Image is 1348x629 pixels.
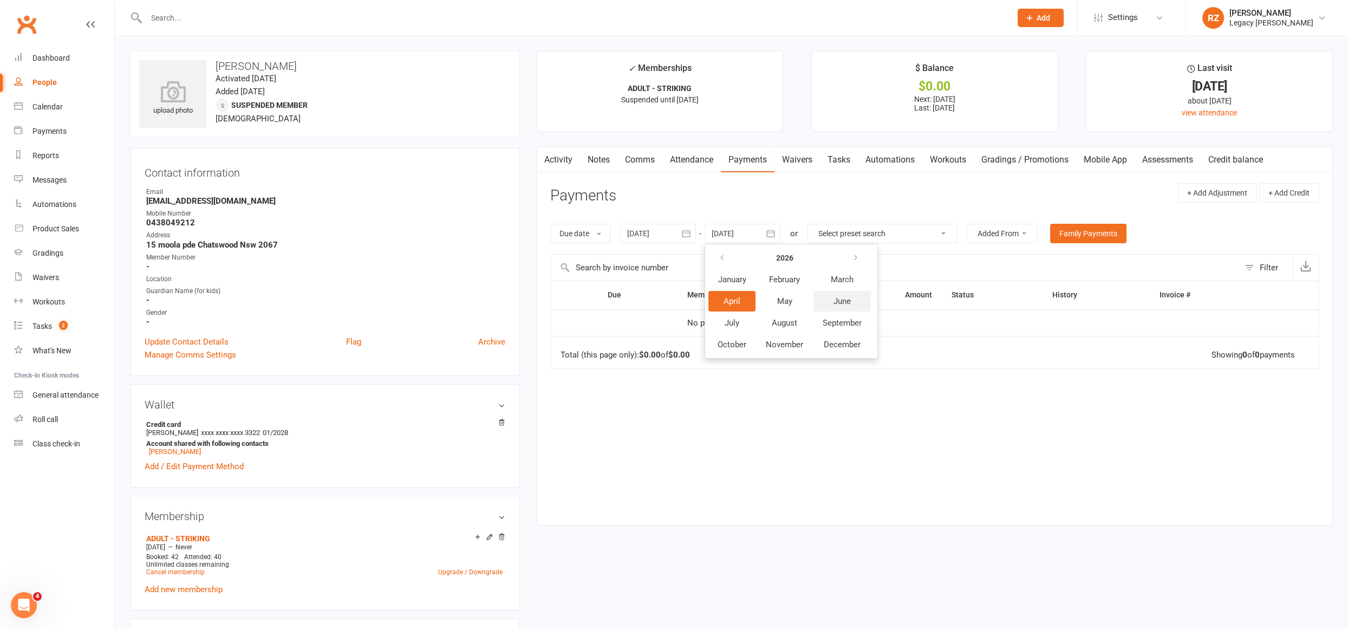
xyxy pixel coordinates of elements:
button: + Add Credit [1259,183,1319,203]
div: Address [146,230,505,241]
a: What's New [14,339,114,363]
a: Workouts [922,147,974,172]
a: Upgrade / Downgrade [438,568,503,576]
span: July [725,318,739,328]
strong: $0.00 [668,350,690,360]
a: [PERSON_NAME] [149,448,201,456]
a: Waivers [14,265,114,290]
button: December [813,334,871,355]
div: [PERSON_NAME] [1229,8,1313,18]
strong: 0438049212 [146,218,505,228]
span: 2 [59,321,68,330]
div: General attendance [32,391,99,399]
a: Activity [537,147,580,172]
a: Attendance [662,147,721,172]
div: Automations [32,200,76,209]
div: Messages [32,176,67,184]
span: Booked: 42 [146,553,179,561]
div: Showing of payments [1212,351,1295,360]
a: Mobile App [1076,147,1135,172]
a: Notes [580,147,617,172]
div: Legacy [PERSON_NAME] [1229,18,1313,28]
div: Filter [1260,261,1278,274]
button: May [757,291,812,312]
span: xxxx xxxx xxxx 3322 [201,429,260,437]
div: Member Number [146,252,505,263]
span: Attended: 40 [184,553,222,561]
div: Mobile Number [146,209,505,219]
h3: [PERSON_NAME] [139,60,511,72]
button: + Add Adjustment [1178,183,1256,203]
a: General attendance kiosk mode [14,383,114,407]
div: Payments [32,127,67,135]
span: May [777,296,792,306]
div: $0.00 [822,81,1048,92]
input: Search... [143,10,1004,25]
a: Manage Comms Settings [145,348,236,361]
div: Guardian Name (for kids) [146,286,505,296]
button: Add [1018,9,1064,27]
span: [DEMOGRAPHIC_DATA] [216,114,301,124]
div: Dashboard [32,54,70,62]
a: People [14,70,114,95]
a: Workouts [14,290,114,314]
div: upload photo [139,81,207,116]
button: August [757,313,812,333]
a: Comms [617,147,662,172]
div: [DATE] [1096,81,1323,92]
div: Reports [32,151,59,160]
button: June [813,291,871,312]
a: Calendar [14,95,114,119]
button: July [708,313,756,333]
span: Suspended until [DATE] [621,95,699,104]
strong: Account shared with following contacts [146,439,500,448]
th: Due [598,281,678,309]
time: Added [DATE] [216,87,265,96]
span: October [718,340,746,349]
strong: 2026 [776,254,793,262]
a: Payments [721,147,774,172]
strong: Credit card [146,420,500,429]
strong: 0 [1242,350,1247,360]
time: Activated [DATE] [216,74,276,83]
a: Product Sales [14,217,114,241]
div: Workouts [32,297,65,306]
a: Tasks [820,147,858,172]
div: Tasks [32,322,52,330]
strong: ADULT - STRIKING [628,84,692,93]
button: March [813,269,871,290]
div: Total (this page only): of [561,351,690,360]
button: January [708,269,756,290]
a: Update Contact Details [145,335,229,348]
span: [DATE] [146,543,165,551]
iframe: Intercom live chat [11,592,37,618]
div: Roll call [32,415,58,424]
a: Family Payments [1050,224,1126,243]
div: Gradings [32,249,63,257]
th: Invoice # [1150,281,1271,309]
a: Roll call [14,407,114,432]
div: What's New [32,346,71,355]
a: view attendance [1182,108,1237,117]
a: Reports [14,144,114,168]
strong: - [146,295,505,305]
span: 4 [33,592,42,601]
strong: - [146,317,505,327]
li: [PERSON_NAME] [145,419,505,457]
a: Messages [14,168,114,192]
div: Product Sales [32,224,79,233]
div: Class check-in [32,439,80,448]
button: Added From [967,224,1038,243]
a: Class kiosk mode [14,432,114,456]
div: $ Balance [915,61,954,81]
h3: Payments [550,187,616,204]
a: Dashboard [14,46,114,70]
strong: [EMAIL_ADDRESS][DOMAIN_NAME] [146,196,505,206]
a: ADULT - STRIKING [146,534,210,543]
div: RZ [1202,7,1224,29]
a: Cancel membership [146,568,205,576]
div: — [144,543,505,552]
a: Gradings [14,241,114,265]
span: Suspended member [231,101,308,109]
div: or [790,227,798,240]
